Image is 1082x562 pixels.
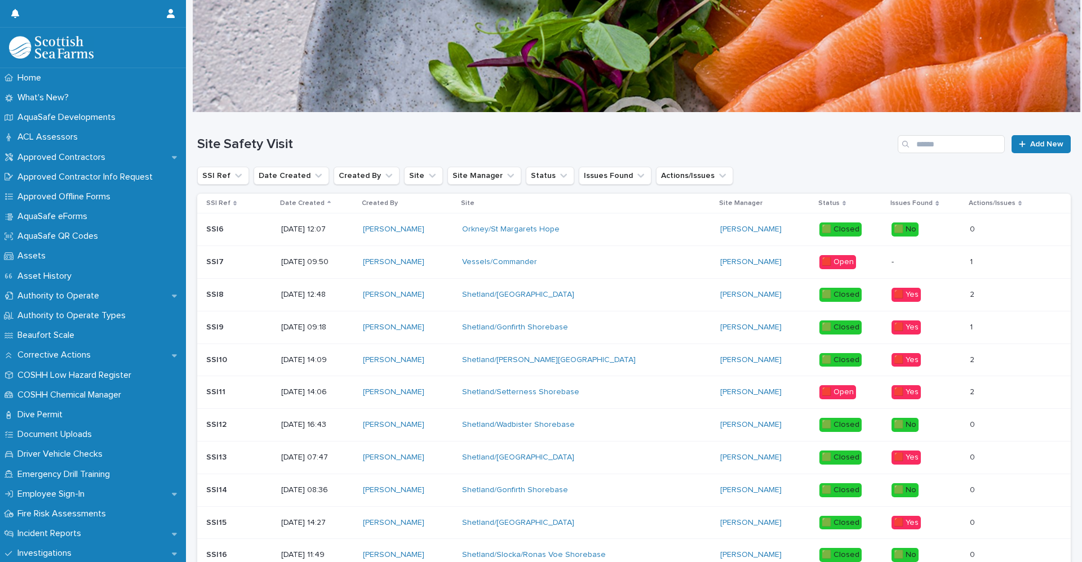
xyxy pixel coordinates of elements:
p: AquaSafe eForms [13,211,96,222]
p: Asset History [13,271,81,282]
p: 0 [970,516,977,528]
tr: SSI8SSI8 [DATE] 12:48[PERSON_NAME] Shetland/[GEOGRAPHIC_DATA] [PERSON_NAME] 🟩 Closed🟥 Yes22 [197,278,1071,311]
div: 🟩 Closed [819,320,862,334]
p: [DATE] 11:49 [281,550,353,560]
a: [PERSON_NAME] [363,453,424,462]
a: Shetland/[GEOGRAPHIC_DATA] [462,518,574,528]
a: [PERSON_NAME] [720,420,782,430]
p: Site [461,197,475,209]
div: 🟩 Closed [819,516,862,530]
div: 🟥 Open [819,255,856,269]
a: [PERSON_NAME] [363,225,424,234]
p: [DATE] 12:07 [281,225,353,234]
p: COSHH Chemical Manager [13,390,130,400]
p: - [892,257,961,267]
p: 0 [970,483,977,495]
p: Created By [362,197,398,209]
a: Orkney/St Margarets Hope [462,225,560,234]
p: [DATE] 14:09 [281,355,353,365]
a: [PERSON_NAME] [720,485,782,495]
div: 🟩 Closed [819,418,862,432]
div: 🟩 No [892,222,919,237]
button: Created By [334,167,400,185]
div: 🟩 Closed [819,451,862,465]
tr: SSI13SSI13 [DATE] 07:47[PERSON_NAME] Shetland/[GEOGRAPHIC_DATA] [PERSON_NAME] 🟩 Closed🟥 Yes00 [197,441,1071,474]
p: [DATE] 08:36 [281,485,353,495]
div: 🟥 Yes [892,353,921,367]
p: SSI12 [206,418,229,430]
p: Authority to Operate Types [13,310,135,321]
a: Shetland/[PERSON_NAME][GEOGRAPHIC_DATA] [462,355,636,365]
p: What's New? [13,92,78,103]
p: 2 [970,353,977,365]
p: [DATE] 09:50 [281,257,353,267]
div: 🟩 Closed [819,353,862,367]
div: 🟥 Yes [892,385,921,399]
a: Shetland/[GEOGRAPHIC_DATA] [462,290,574,300]
tr: SSI11SSI11 [DATE] 14:06[PERSON_NAME] Shetland/Setterness Shorebase [PERSON_NAME] 🟥 Open🟥 Yes22 [197,376,1071,409]
a: Shetland/Slocka/Ronas Voe Shorebase [462,550,606,560]
button: Actions/Issues [656,167,733,185]
p: [DATE] 14:27 [281,518,353,528]
p: Investigations [13,548,81,559]
p: SSI7 [206,255,226,267]
button: Issues Found [579,167,651,185]
tr: SSI6SSI6 [DATE] 12:07[PERSON_NAME] Orkney/St Margarets Hope [PERSON_NAME] 🟩 Closed🟩 No00 [197,213,1071,246]
a: [PERSON_NAME] [720,550,782,560]
a: [PERSON_NAME] [363,355,424,365]
p: Home [13,73,50,83]
p: Approved Contractors [13,152,114,163]
p: ACL Assessors [13,132,87,142]
input: Search [898,135,1005,153]
p: Approved Contractor Info Request [13,172,162,182]
p: Incident Reports [13,528,90,539]
p: SSI10 [206,353,229,365]
p: 0 [970,451,977,462]
a: [PERSON_NAME] [363,387,424,397]
span: Add New [1030,140,1063,148]
a: [PERSON_NAME] [720,355,782,365]
p: SSI9 [206,320,226,332]
tr: SSI15SSI15 [DATE] 14:27[PERSON_NAME] Shetland/[GEOGRAPHIC_DATA] [PERSON_NAME] 🟩 Closed🟥 Yes00 [197,506,1071,539]
a: [PERSON_NAME] [720,257,782,267]
div: 🟥 Yes [892,288,921,302]
div: 🟩 No [892,483,919,497]
p: Site Manager [719,197,762,209]
p: 2 [970,385,977,397]
p: [DATE] 14:06 [281,387,353,397]
p: Date Created [280,197,325,209]
p: SSI16 [206,548,229,560]
a: [PERSON_NAME] [363,257,424,267]
p: 1 [970,320,975,332]
div: 🟩 Closed [819,483,862,497]
p: Assets [13,251,55,261]
a: Shetland/[GEOGRAPHIC_DATA] [462,453,574,462]
p: AquaSafe QR Codes [13,231,107,242]
p: [DATE] 09:18 [281,323,353,332]
a: Shetland/Gonfirth Shorebase [462,485,568,495]
a: Vessels/Commander [462,257,537,267]
a: Shetland/Gonfirth Shorebase [462,323,568,332]
p: Authority to Operate [13,291,108,301]
div: 🟩 No [892,548,919,562]
p: 0 [970,548,977,560]
tr: SSI12SSI12 [DATE] 16:43[PERSON_NAME] Shetland/Wadbister Shorebase [PERSON_NAME] 🟩 Closed🟩 No00 [197,409,1071,441]
p: Driver Vehicle Checks [13,449,112,460]
div: 🟩 Closed [819,548,862,562]
p: [DATE] 12:48 [281,290,353,300]
a: [PERSON_NAME] [363,420,424,430]
p: COSHH Low Hazard Register [13,370,140,381]
p: SSI Ref [206,197,230,209]
p: Employee Sign-In [13,489,94,499]
p: Approved Offline Forms [13,191,119,202]
a: [PERSON_NAME] [720,453,782,462]
a: [PERSON_NAME] [720,387,782,397]
tr: SSI9SSI9 [DATE] 09:18[PERSON_NAME] Shetland/Gonfirth Shorebase [PERSON_NAME] 🟩 Closed🟥 Yes11 [197,311,1071,344]
p: Fire Risk Assessments [13,509,115,519]
p: Status [818,197,840,209]
a: [PERSON_NAME] [720,518,782,528]
a: [PERSON_NAME] [363,323,424,332]
div: 🟥 Yes [892,516,921,530]
p: 2 [970,288,977,300]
